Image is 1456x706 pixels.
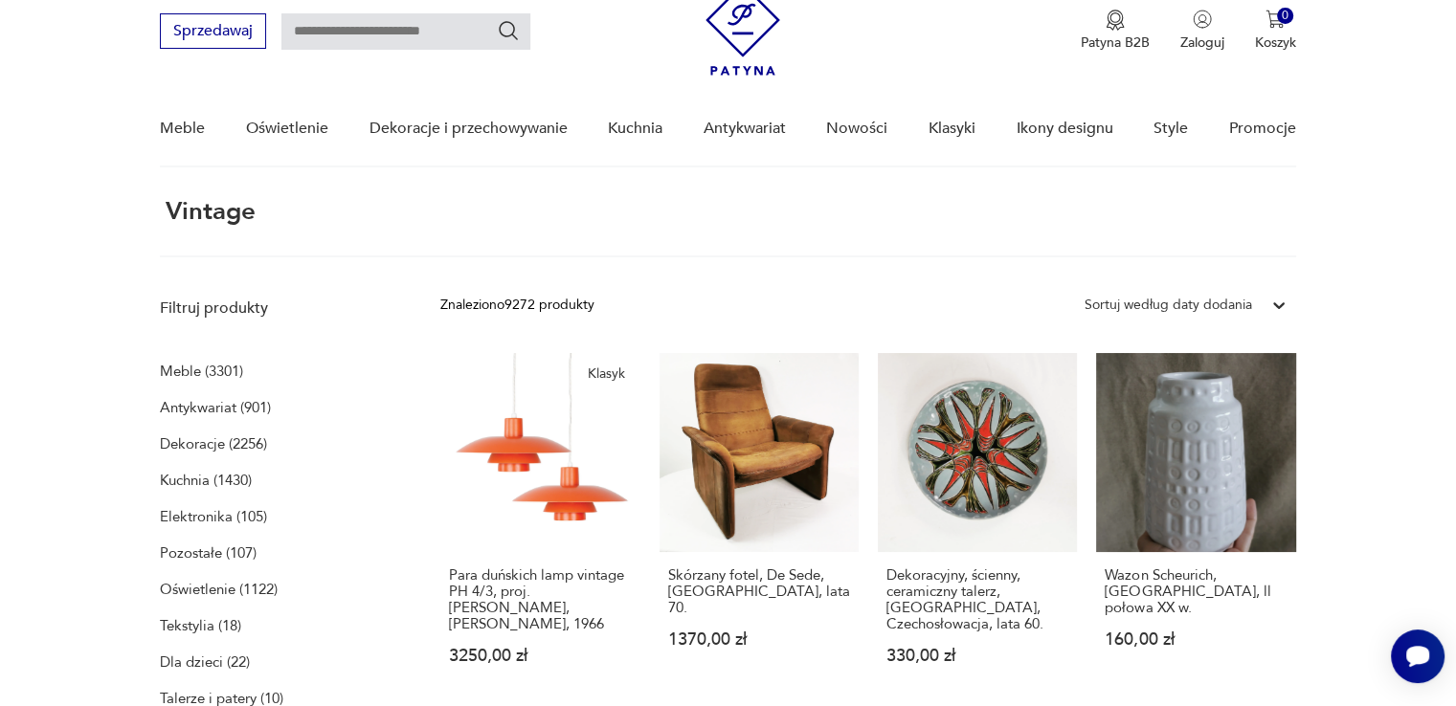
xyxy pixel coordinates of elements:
p: 160,00 zł [1105,631,1287,648]
a: Nowości [826,92,887,165]
p: 1370,00 zł [668,631,850,648]
h3: Dekoracyjny, ścienny, ceramiczny talerz, [GEOGRAPHIC_DATA], Czechosłowacja, lata 60. [886,567,1068,632]
a: Tekstylia (18) [160,612,241,639]
button: 0Koszyk [1255,10,1296,52]
a: Sprzedawaj [160,26,266,39]
a: Antykwariat [704,92,786,165]
a: Oświetlenie (1122) [160,576,278,603]
a: Ikona medaluPatyna B2B [1081,10,1150,52]
img: Ikonka użytkownika [1193,10,1212,29]
button: Zaloguj [1180,10,1224,52]
a: Elektronika (105) [160,503,267,530]
a: Pozostałe (107) [160,540,257,566]
a: Promocje [1229,92,1296,165]
a: Style [1154,92,1188,165]
a: Kuchnia [608,92,662,165]
div: Znaleziono 9272 produkty [440,295,594,316]
a: Meble [160,92,205,165]
iframe: Smartsupp widget button [1391,629,1445,683]
img: Ikona medalu [1106,10,1125,31]
button: Sprzedawaj [160,13,266,49]
a: Dekoracje (2256) [160,430,267,457]
a: Ikony designu [1016,92,1112,165]
h3: Skórzany fotel, De Sede, [GEOGRAPHIC_DATA], lata 70. [668,567,850,616]
p: 330,00 zł [886,648,1068,664]
div: 0 [1277,8,1293,24]
p: Patyna B2B [1081,33,1150,52]
a: Dekoracyjny, ścienny, ceramiczny talerz, Kravsko, Czechosłowacja, lata 60.Dekoracyjny, ścienny, c... [878,353,1077,701]
div: Sortuj według daty dodania [1085,295,1252,316]
p: 3250,00 zł [449,648,631,664]
h3: Wazon Scheurich, [GEOGRAPHIC_DATA], ll połowa XX w. [1105,567,1287,616]
a: KlasykPara duńskich lamp vintage PH 4/3, proj. Poul Henningsen, Louis Poulsen, 1966Para duńskich ... [440,353,639,701]
p: Koszyk [1255,33,1296,52]
img: Ikona koszyka [1266,10,1285,29]
button: Patyna B2B [1081,10,1150,52]
a: Wazon Scheurich, West Germany, ll połowa XX w.Wazon Scheurich, [GEOGRAPHIC_DATA], ll połowa XX w.... [1096,353,1295,701]
a: Dekoracje i przechowywanie [369,92,567,165]
p: Filtruj produkty [160,298,394,319]
a: Oświetlenie [246,92,328,165]
a: Dla dzieci (22) [160,649,250,675]
a: Kuchnia (1430) [160,467,252,494]
a: Meble (3301) [160,358,243,385]
p: Zaloguj [1180,33,1224,52]
button: Szukaj [497,19,520,42]
a: Antykwariat (901) [160,394,271,421]
h1: vintage [160,198,256,225]
a: Skórzany fotel, De Sede, Szwajcaria, lata 70.Skórzany fotel, De Sede, [GEOGRAPHIC_DATA], lata 70.... [660,353,859,701]
h3: Para duńskich lamp vintage PH 4/3, proj. [PERSON_NAME], [PERSON_NAME], 1966 [449,567,631,632]
a: Klasyki [929,92,975,165]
